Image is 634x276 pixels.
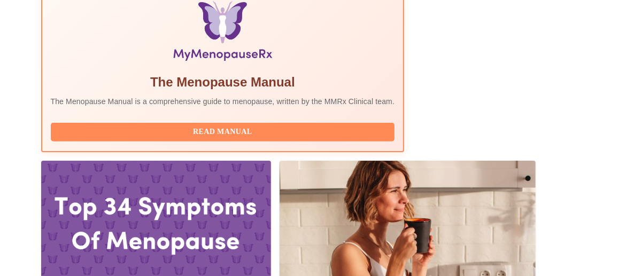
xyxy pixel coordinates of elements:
span: Read Manual [61,125,384,139]
h5: The Menopause Manual [51,74,395,91]
a: Read Manual [51,127,398,136]
button: Read Manual [51,123,395,141]
p: The Menopause Manual is a comprehensive guide to menopause, written by the MMRx Clinical team. [51,96,395,107]
img: Menopause Manual [105,1,340,65]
